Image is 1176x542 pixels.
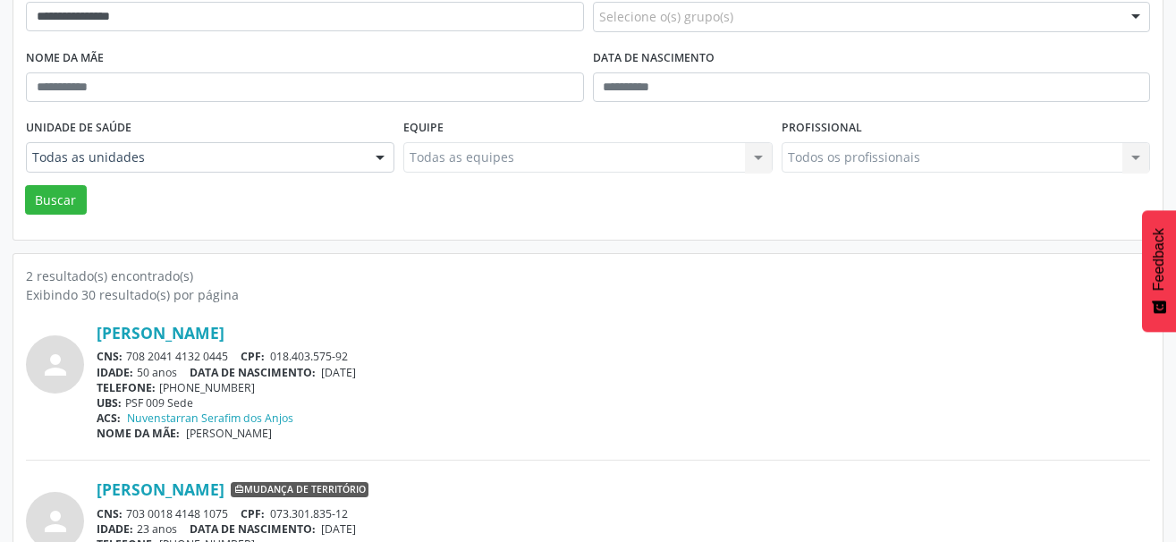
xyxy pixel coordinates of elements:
span: UBS: [97,395,122,411]
label: Profissional [782,114,862,142]
div: 708 2041 4132 0445 [97,349,1150,364]
span: DATA DE NASCIMENTO: [190,521,316,537]
span: DATA DE NASCIMENTO: [190,365,316,380]
label: Unidade de saúde [26,114,131,142]
div: 23 anos [97,521,1150,537]
span: ACS: [97,411,121,426]
button: Buscar [25,185,87,216]
span: Selecione o(s) grupo(s) [599,7,733,26]
span: Mudança de território [231,482,368,498]
label: Nome da mãe [26,45,104,72]
label: Data de nascimento [593,45,715,72]
span: 073.301.835-12 [270,506,348,521]
div: PSF 009 Sede [97,395,1150,411]
span: NOME DA MÃE: [97,426,180,441]
span: [DATE] [321,365,356,380]
div: 2 resultado(s) encontrado(s) [26,267,1150,285]
span: Todas as unidades [32,148,358,166]
div: [PHONE_NUMBER] [97,380,1150,395]
span: CNS: [97,506,123,521]
span: IDADE: [97,365,133,380]
span: [PERSON_NAME] [186,426,272,441]
a: [PERSON_NAME] [97,479,224,499]
span: CPF: [241,349,265,364]
span: [DATE] [321,521,356,537]
span: 018.403.575-92 [270,349,348,364]
span: IDADE: [97,521,133,537]
div: Exibindo 30 resultado(s) por página [26,285,1150,304]
span: Feedback [1151,228,1167,291]
div: 703 0018 4148 1075 [97,506,1150,521]
a: Nuvenstarran Serafim dos Anjos [127,411,293,426]
div: 50 anos [97,365,1150,380]
span: CPF: [241,506,265,521]
span: TELEFONE: [97,380,156,395]
label: Equipe [403,114,444,142]
i: person [39,349,72,381]
a: [PERSON_NAME] [97,323,224,343]
button: Feedback - Mostrar pesquisa [1142,210,1176,332]
span: CNS: [97,349,123,364]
